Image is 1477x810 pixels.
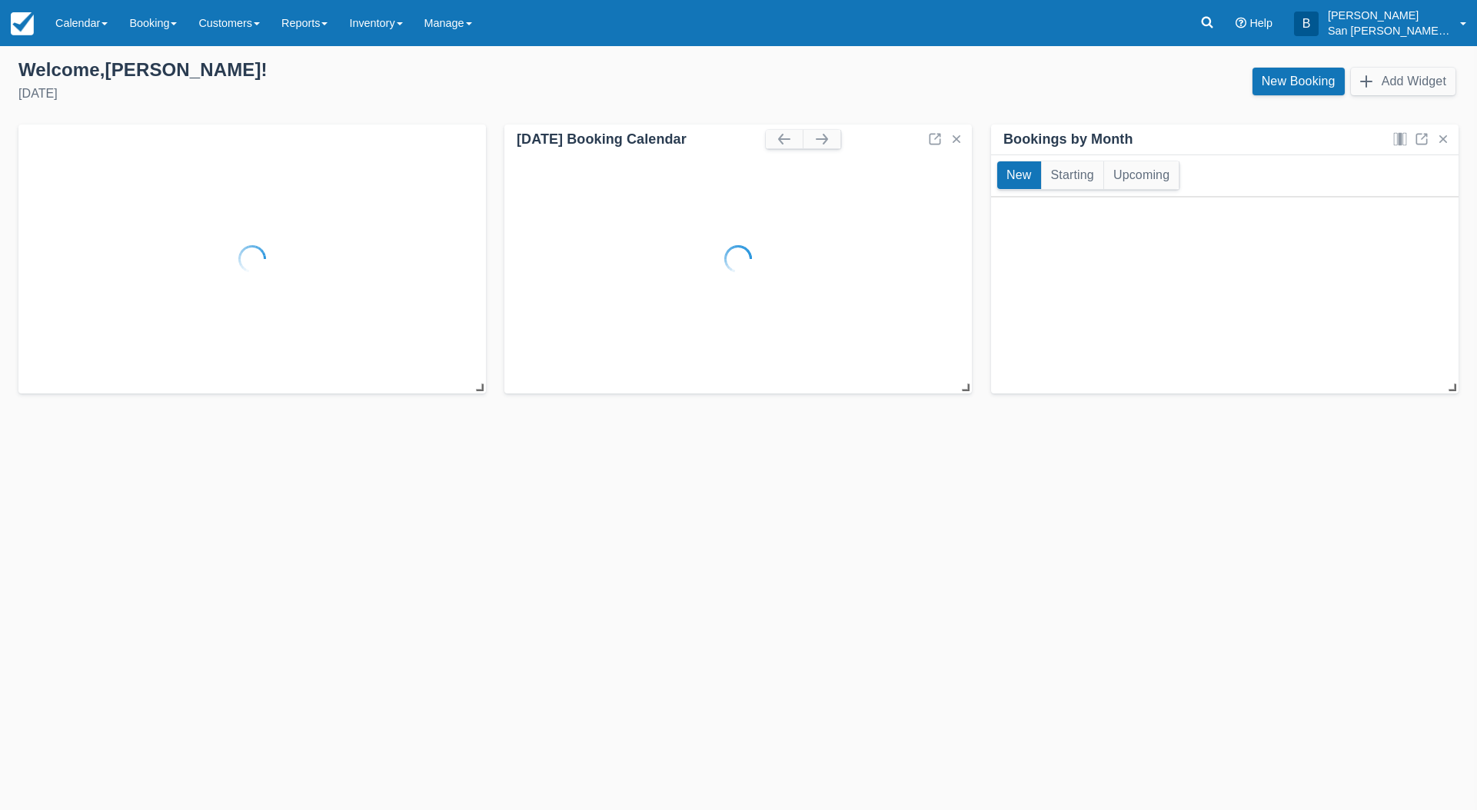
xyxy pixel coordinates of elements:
button: New [997,161,1041,189]
p: [PERSON_NAME] [1328,8,1451,23]
div: B [1294,12,1319,36]
div: [DATE] [18,85,727,103]
div: Welcome , [PERSON_NAME] ! [18,58,727,81]
img: checkfront-main-nav-mini-logo.png [11,12,34,35]
button: Upcoming [1104,161,1179,189]
i: Help [1236,18,1246,28]
div: Bookings by Month [1003,131,1133,148]
button: Starting [1042,161,1103,189]
span: Help [1249,17,1272,29]
a: New Booking [1252,68,1345,95]
button: Add Widget [1351,68,1455,95]
p: San [PERSON_NAME] Hut Systems [1328,23,1451,38]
